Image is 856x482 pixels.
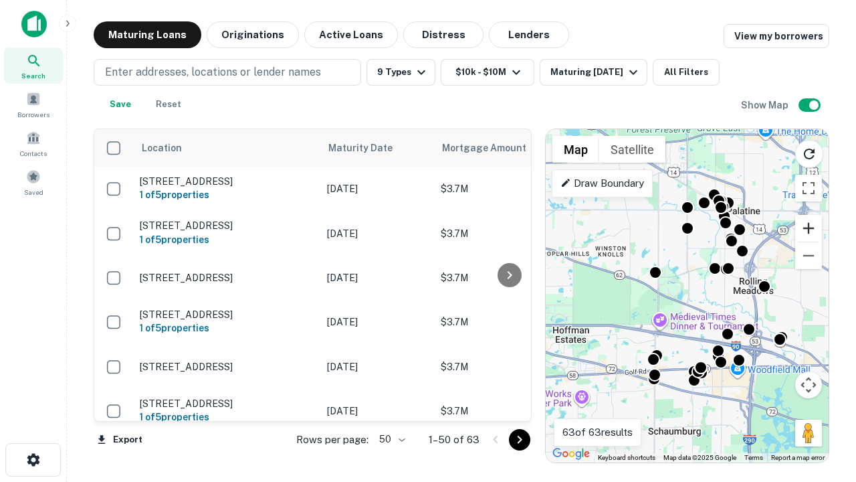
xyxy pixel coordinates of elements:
h6: 1 of 5 properties [140,187,314,202]
p: [DATE] [327,181,427,196]
button: Active Loans [304,21,398,48]
a: View my borrowers [724,24,829,48]
div: 50 [374,430,407,449]
button: Save your search to get updates of matches that match your search criteria. [99,91,142,118]
th: Mortgage Amount [434,129,581,167]
span: Map data ©2025 Google [663,454,736,461]
p: $3.7M [441,226,574,241]
button: Distress [403,21,484,48]
button: Show street map [552,136,599,163]
button: All Filters [653,59,720,86]
button: $10k - $10M [441,59,534,86]
a: Borrowers [4,86,63,123]
img: Google [549,445,593,463]
a: Report a map error [771,454,825,461]
button: Export [94,430,146,450]
p: [STREET_ADDRESS] [140,398,314,410]
p: Draw Boundary [560,175,644,191]
button: Originations [207,21,299,48]
iframe: Chat Widget [789,332,856,396]
h6: Show Map [741,98,790,112]
img: capitalize-icon.png [21,11,47,37]
p: $3.7M [441,315,574,329]
button: Lenders [489,21,569,48]
p: 63 of 63 results [562,424,633,440]
button: Reload search area [795,140,823,168]
p: [DATE] [327,359,427,374]
p: $3.7M [441,359,574,374]
span: Mortgage Amount [442,140,544,156]
button: Toggle fullscreen view [795,175,822,202]
p: [STREET_ADDRESS] [140,309,314,321]
p: Enter addresses, locations or lender names [105,64,321,80]
span: Location [141,140,182,156]
th: Maturity Date [320,129,434,167]
button: 9 Types [366,59,435,86]
p: [STREET_ADDRESS] [140,220,314,232]
button: Keyboard shortcuts [598,453,655,463]
p: $3.7M [441,270,574,285]
span: Borrowers [17,109,49,120]
button: Reset [147,91,190,118]
p: [DATE] [327,315,427,329]
button: Zoom in [795,215,822,242]
button: Show satellite imagery [599,136,665,163]
p: [DATE] [327,226,427,241]
p: $3.7M [441,404,574,418]
a: Contacts [4,125,63,161]
div: 0 0 [546,129,829,463]
p: [STREET_ADDRESS] [140,272,314,284]
p: 1–50 of 63 [429,432,479,448]
a: Saved [4,164,63,200]
h6: 1 of 5 properties [140,410,314,424]
h6: 1 of 5 properties [140,232,314,247]
button: Zoom out [795,242,822,269]
p: [STREET_ADDRESS] [140,361,314,373]
button: Maturing Loans [94,21,201,48]
span: Saved [24,187,43,197]
div: Maturing [DATE] [550,64,641,80]
p: [DATE] [327,270,427,285]
p: [DATE] [327,404,427,418]
a: Search [4,48,63,84]
button: Maturing [DATE] [540,59,647,86]
h6: 1 of 5 properties [140,321,314,335]
button: Enter addresses, locations or lender names [94,59,361,86]
p: $3.7M [441,181,574,196]
a: Terms (opens in new tab) [744,454,763,461]
p: [STREET_ADDRESS] [140,175,314,187]
button: Go to next page [509,429,530,451]
th: Location [133,129,320,167]
span: Contacts [20,148,47,159]
p: Rows per page: [296,432,368,448]
a: Open this area in Google Maps (opens a new window) [549,445,593,463]
span: Search [21,70,45,81]
span: Maturity Date [328,140,410,156]
button: Drag Pegman onto the map to open Street View [795,420,822,447]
